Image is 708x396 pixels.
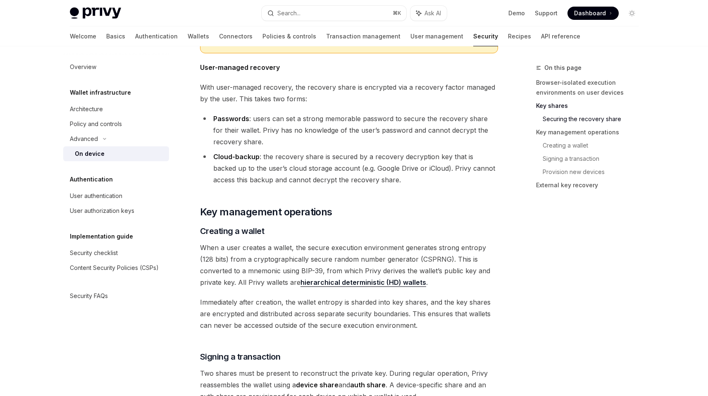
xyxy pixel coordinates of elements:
[63,117,169,131] a: Policy and controls
[410,26,463,46] a: User management
[567,7,619,20] a: Dashboard
[200,242,498,288] span: When a user creates a wallet, the secure execution environment generates strong entropy (128 bits...
[200,296,498,331] span: Immediately after creation, the wallet entropy is sharded into key shares, and the key shares are...
[75,149,105,159] div: On device
[63,146,169,161] a: On device
[188,26,209,46] a: Wallets
[70,26,96,46] a: Welcome
[200,351,281,363] span: Signing a transaction
[219,26,253,46] a: Connectors
[543,152,645,165] a: Signing a transaction
[63,203,169,218] a: User authorization keys
[326,26,400,46] a: Transaction management
[63,102,169,117] a: Architecture
[63,260,169,275] a: Content Security Policies (CSPs)
[70,174,113,184] h5: Authentication
[350,381,386,389] strong: auth share
[262,6,406,21] button: Search...⌘K
[541,26,580,46] a: API reference
[536,76,645,99] a: Browser-isolated execution environments on user devices
[535,9,558,17] a: Support
[200,151,498,186] li: : the recovery share is secured by a recovery decryption key that is backed up to the user’s clou...
[200,205,332,219] span: Key management operations
[70,62,96,72] div: Overview
[63,188,169,203] a: User authentication
[296,381,339,389] strong: device share
[277,8,300,18] div: Search...
[63,289,169,303] a: Security FAQs
[70,88,131,98] h5: Wallet infrastructure
[200,63,280,72] strong: User-managed recovery
[70,231,133,241] h5: Implementation guide
[200,113,498,148] li: : users can set a strong memorable password to secure the recovery share for their wallet. Privy ...
[543,139,645,152] a: Creating a wallet
[262,26,316,46] a: Policies & controls
[393,10,401,17] span: ⌘ K
[536,179,645,192] a: External key recovery
[536,126,645,139] a: Key management operations
[508,26,531,46] a: Recipes
[70,206,134,216] div: User authorization keys
[70,104,103,114] div: Architecture
[574,9,606,17] span: Dashboard
[543,112,645,126] a: Securing the recovery share
[625,7,639,20] button: Toggle dark mode
[70,7,121,19] img: light logo
[536,99,645,112] a: Key shares
[213,115,249,123] strong: Passwords
[410,6,447,21] button: Ask AI
[300,278,426,287] a: hierarchical deterministic (HD) wallets
[508,9,525,17] a: Demo
[200,81,498,105] span: With user-managed recovery, the recovery share is encrypted via a recovery factor managed by the ...
[63,60,169,74] a: Overview
[70,291,108,301] div: Security FAQs
[135,26,178,46] a: Authentication
[200,225,265,237] span: Creating a wallet
[106,26,125,46] a: Basics
[70,134,98,144] div: Advanced
[213,153,260,161] strong: Cloud-backup
[63,246,169,260] a: Security checklist
[544,63,582,73] span: On this page
[424,9,441,17] span: Ask AI
[473,26,498,46] a: Security
[70,248,118,258] div: Security checklist
[70,191,122,201] div: User authentication
[543,165,645,179] a: Provision new devices
[70,119,122,129] div: Policy and controls
[70,263,159,273] div: Content Security Policies (CSPs)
